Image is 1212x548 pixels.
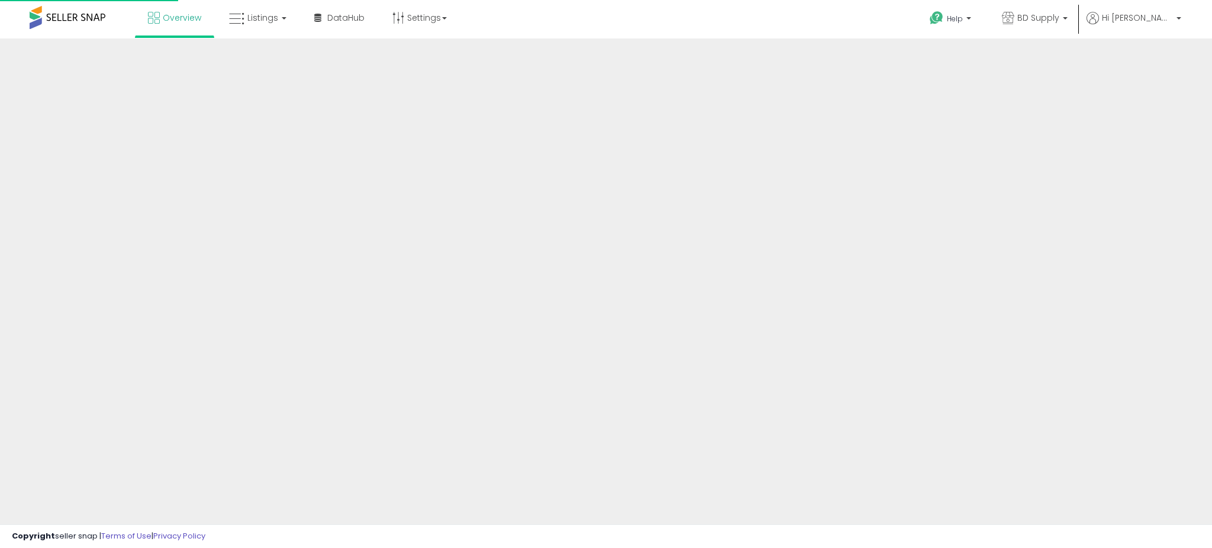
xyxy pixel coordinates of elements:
[1087,12,1181,38] a: Hi [PERSON_NAME]
[163,12,201,24] span: Overview
[1017,12,1059,24] span: BD Supply
[247,12,278,24] span: Listings
[947,14,963,24] span: Help
[920,2,983,38] a: Help
[929,11,944,25] i: Get Help
[1102,12,1173,24] span: Hi [PERSON_NAME]
[327,12,365,24] span: DataHub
